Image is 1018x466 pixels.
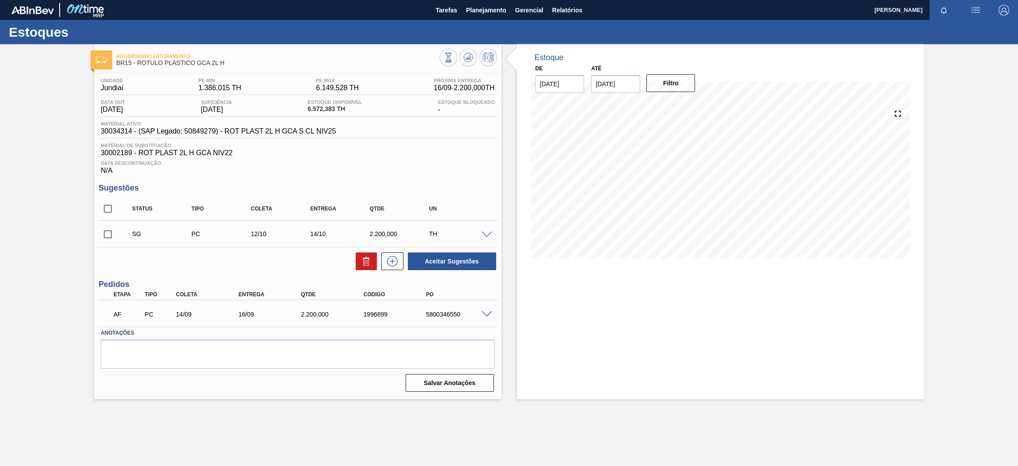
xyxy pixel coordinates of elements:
[368,230,435,237] div: 2.200,000
[999,5,1009,15] img: Logout
[427,206,494,212] div: UN
[316,78,359,83] span: PE MAX
[408,252,496,270] button: Aceitar Sugestões
[436,5,457,15] span: Tarefas
[249,230,316,237] div: 12/10/2025
[101,143,495,148] span: Material de Substituição
[308,99,362,105] span: Estoque Disponível
[101,106,125,114] span: [DATE]
[591,75,640,93] input: dd/mm/yyyy
[440,49,457,66] button: Visão Geral dos Estoques
[236,291,308,298] div: Entrega
[434,84,495,92] span: 16/09 - 2.200,000 TH
[536,75,585,93] input: dd/mm/yyyy
[536,65,543,72] label: De
[101,160,495,166] span: Data Descontinuação
[361,311,433,318] div: 1996899
[299,291,370,298] div: Qtde
[143,311,176,318] div: Pedido de Compra
[427,230,494,237] div: TH
[99,280,497,289] h3: Pedidos
[377,252,403,270] div: Nova sugestão
[101,327,495,340] label: Anotações
[424,311,495,318] div: 5800346550
[101,127,336,135] span: 30034314 - (SAP Legado: 50849279) - ROT PLAST 2L H GCA S CL NIV25
[535,53,564,62] div: Estoque
[930,4,958,16] button: Notificações
[9,27,166,37] h1: Estoques
[308,230,375,237] div: 14/10/2025
[143,291,176,298] div: Tipo
[174,311,245,318] div: 14/09/2025
[116,53,440,59] span: Aguardando Faturamento
[460,49,477,66] button: Atualizar Gráfico
[236,311,308,318] div: 16/09/2025
[130,230,197,237] div: Sugestão Criada
[299,311,370,318] div: 2.200,000
[424,291,495,298] div: PO
[99,157,497,175] div: N/A
[116,60,440,66] span: BR15 - RÓTULO PLÁSTICO GCA 2L H
[438,99,494,105] span: Estoque Bloqueado
[201,99,232,105] span: Suficiência
[361,291,433,298] div: Código
[308,106,362,112] span: 6.572,383 TH
[368,206,435,212] div: Qtde
[552,5,582,15] span: Relatórios
[646,74,695,92] button: Filtro
[114,311,143,318] p: AF
[403,252,497,271] div: Aceitar Sugestões
[351,252,377,270] div: Excluir Sugestões
[189,206,256,212] div: Tipo
[434,78,495,83] span: Próxima Entrega
[308,206,375,212] div: Entrega
[515,5,543,15] span: Gerencial
[198,84,241,92] span: 1.386,015 TH
[111,291,145,298] div: Etapa
[99,183,497,193] h3: Sugestões
[436,99,497,114] div: -
[101,78,124,83] span: Unidade
[591,65,601,72] label: Até
[466,5,506,15] span: Planejamento
[96,57,107,63] img: Ícone
[479,49,497,66] button: Programar Estoque
[130,206,197,212] div: Status
[101,99,125,105] span: Data out
[201,106,232,114] span: [DATE]
[198,78,241,83] span: PE MIN
[316,84,359,92] span: 6.149,528 TH
[11,6,54,14] img: TNhmsLtSVTkK8tSr43FrP2fwEKptu5GPRR3wAAAABJRU5ErkJggg==
[101,149,495,157] span: 30002189 - ROT PLAST 2L H GCA NIV22
[189,230,256,237] div: Pedido de Compra
[111,305,145,324] div: Aguardando Faturamento
[101,84,124,92] span: Jundiaí
[249,206,316,212] div: Coleta
[970,5,981,15] img: userActions
[174,291,245,298] div: Coleta
[101,121,336,126] span: Material ativo
[406,374,494,392] button: Salvar Anotações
